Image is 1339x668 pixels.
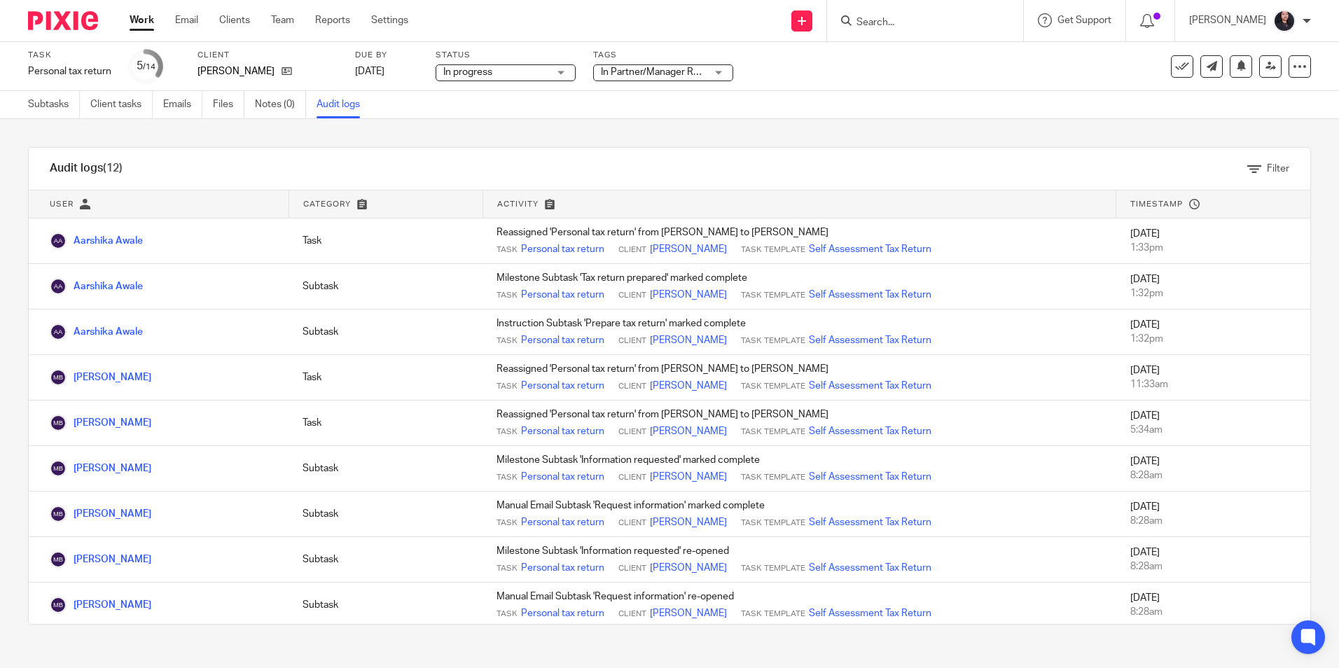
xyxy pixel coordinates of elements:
[483,264,1116,309] td: Milestone Subtask 'Tax return prepared' marked complete
[1130,241,1296,255] div: 1:33pm
[741,426,805,438] span: Task Template
[289,583,483,628] td: Subtask
[809,515,931,529] a: Self Assessment Tax Return
[197,64,275,78] p: [PERSON_NAME]
[271,13,294,27] a: Team
[1116,218,1310,264] td: [DATE]
[809,379,931,393] a: Self Assessment Tax Return
[650,606,727,620] a: [PERSON_NAME]
[1130,332,1296,346] div: 1:32pm
[1116,355,1310,401] td: [DATE]
[50,236,143,246] a: Aarshika Awale
[741,517,805,529] span: Task Template
[355,67,384,76] span: [DATE]
[650,470,727,484] a: [PERSON_NAME]
[50,597,67,613] img: Manish Bhandari
[137,58,155,74] div: 5
[521,470,604,484] a: Personal tax return
[50,551,67,568] img: Manish Bhandari
[497,517,518,529] span: Task
[618,381,646,392] span: Client
[483,583,1116,628] td: Manual Email Subtask 'Request information' re-opened
[650,515,727,529] a: [PERSON_NAME]
[618,517,646,529] span: Client
[50,232,67,249] img: Aarshika Awale
[289,355,483,401] td: Task
[497,200,539,208] span: Activity
[213,91,244,118] a: Files
[50,323,67,340] img: Aarshika Awale
[289,264,483,309] td: Subtask
[1116,401,1310,446] td: [DATE]
[497,335,518,347] span: Task
[618,244,646,256] span: Client
[521,424,604,438] a: Personal tax return
[741,563,805,574] span: Task Template
[289,446,483,492] td: Subtask
[1273,10,1296,32] img: MicrosoftTeams-image.jfif
[50,509,151,519] a: [PERSON_NAME]
[50,418,151,428] a: [PERSON_NAME]
[1130,514,1296,528] div: 8:28am
[497,563,518,574] span: Task
[50,281,143,291] a: Aarshika Awale
[650,288,727,302] a: [PERSON_NAME]
[50,464,151,473] a: [PERSON_NAME]
[436,50,576,61] label: Status
[618,608,646,620] span: Client
[855,17,981,29] input: Search
[50,460,67,477] img: Manish Bhandari
[371,13,408,27] a: Settings
[497,472,518,483] span: Task
[28,91,80,118] a: Subtasks
[650,424,727,438] a: [PERSON_NAME]
[618,563,646,574] span: Client
[303,200,351,208] span: Category
[50,373,151,382] a: [PERSON_NAME]
[601,67,719,77] span: In Partner/Manager Review
[50,369,67,386] img: Manish Bhandari
[650,379,727,393] a: [PERSON_NAME]
[289,218,483,264] td: Task
[163,91,202,118] a: Emails
[50,327,143,337] a: Aarshika Awale
[618,335,646,347] span: Client
[50,200,74,208] span: User
[50,555,151,564] a: [PERSON_NAME]
[521,333,604,347] a: Personal tax return
[1116,537,1310,583] td: [DATE]
[1116,446,1310,492] td: [DATE]
[50,278,67,295] img: Aarshika Awale
[289,492,483,537] td: Subtask
[1130,286,1296,300] div: 1:32pm
[650,561,727,575] a: [PERSON_NAME]
[1057,15,1111,25] span: Get Support
[1130,605,1296,619] div: 8:28am
[809,561,931,575] a: Self Assessment Tax Return
[317,91,370,118] a: Audit logs
[809,424,931,438] a: Self Assessment Tax Return
[1116,309,1310,355] td: [DATE]
[618,290,646,301] span: Client
[443,67,492,77] span: In progress
[1189,13,1266,27] p: [PERSON_NAME]
[1130,377,1296,391] div: 11:33am
[497,608,518,620] span: Task
[1116,264,1310,309] td: [DATE]
[1267,164,1289,174] span: Filter
[255,91,306,118] a: Notes (0)
[483,492,1116,537] td: Manual Email Subtask 'Request information' marked complete
[1130,423,1296,437] div: 5:34am
[809,470,931,484] a: Self Assessment Tax Return
[50,415,67,431] img: Manish Bhandari
[197,50,338,61] label: Client
[50,506,67,522] img: Manish Bhandari
[521,561,604,575] a: Personal tax return
[809,606,931,620] a: Self Assessment Tax Return
[28,50,111,61] label: Task
[483,401,1116,446] td: Reassigned 'Personal tax return' from [PERSON_NAME] to [PERSON_NAME]
[28,64,111,78] div: Personal tax return
[483,446,1116,492] td: Milestone Subtask 'Information requested' marked complete
[50,600,151,610] a: [PERSON_NAME]
[618,426,646,438] span: Client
